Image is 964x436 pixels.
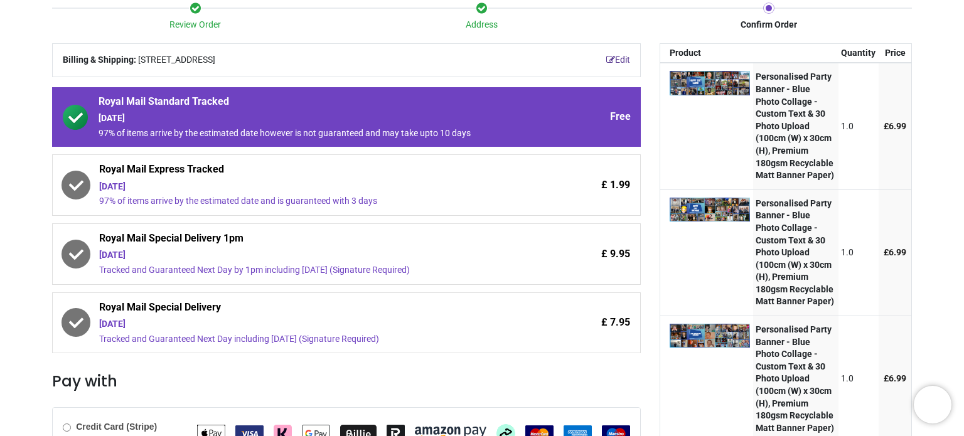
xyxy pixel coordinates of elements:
[884,247,906,257] span: £
[670,71,750,95] img: 8bNe3UAAAAGSURBVAMAHBmCFkI7VC4AAAAASUVORK5CYII=
[838,44,879,63] th: Quantity
[99,162,524,180] span: Royal Mail Express Tracked
[99,95,524,112] span: Royal Mail Standard Tracked
[756,324,834,433] strong: Personalised Party Banner - Blue Photo Collage - Custom Text & 30 Photo Upload (100cm (W) x 30cm ...
[601,178,630,192] span: £ 1.99
[756,198,834,307] strong: Personalised Party Banner - Blue Photo Collage - Custom Text & 30 Photo Upload (100cm (W) x 30cm ...
[841,247,876,259] div: 1.0
[670,198,750,221] img: 7kl+1kAAAAGSURBVAMA9OZhJSXryC0AAAAASUVORK5CYII=
[99,127,524,140] div: 97% of items arrive by the estimated date however is not guaranteed and may take upto 10 days
[756,72,834,180] strong: Personalised Party Banner - Blue Photo Collage - Custom Text & 30 Photo Upload (100cm (W) x 30cm ...
[76,422,157,432] b: Credit Card (Stripe)
[841,373,876,385] div: 1.0
[99,195,524,208] div: 97% of items arrive by the estimated date and is guaranteed with 3 days
[660,44,753,63] th: Product
[914,386,951,423] iframe: Brevo live chat
[99,318,524,331] div: [DATE]
[879,44,911,63] th: Price
[601,247,630,261] span: £ 9.95
[841,120,876,133] div: 1.0
[99,181,524,193] div: [DATE]
[601,316,630,329] span: £ 7.95
[99,300,524,318] span: Royal Mail Special Delivery
[889,121,906,131] span: 6.99
[625,19,912,31] div: Confirm Order
[610,110,631,124] span: Free
[63,55,136,65] b: Billing & Shipping:
[339,19,626,31] div: Address
[884,121,906,131] span: £
[138,54,215,66] span: [STREET_ADDRESS]
[884,373,906,383] span: £
[889,373,906,383] span: 6.99
[52,19,339,31] div: Review Order
[99,249,524,262] div: [DATE]
[889,247,906,257] span: 6.99
[52,371,641,392] h3: Pay with
[670,324,750,348] img: +liarEAAAAGSURBVAMAWp+O3M74UF8AAAAASUVORK5CYII=
[606,54,630,66] a: Edit
[99,333,524,346] div: Tracked and Guaranteed Next Day including [DATE] (Signature Required)
[99,264,524,277] div: Tracked and Guaranteed Next Day by 1pm including [DATE] (Signature Required)
[99,112,524,125] div: [DATE]
[63,423,71,432] input: Credit Card (Stripe)
[99,231,524,249] span: Royal Mail Special Delivery 1pm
